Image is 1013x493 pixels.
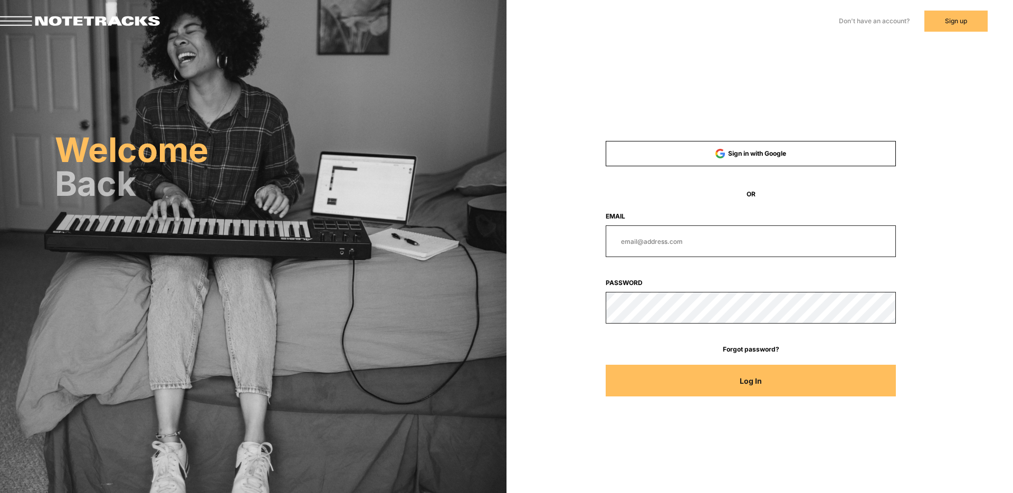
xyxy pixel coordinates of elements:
label: Email [606,212,896,221]
button: Sign in with Google [606,141,896,166]
button: Log In [606,365,896,396]
h2: Welcome [55,135,506,165]
h2: Back [55,169,506,198]
span: Sign in with Google [728,149,786,157]
label: Don't have an account? [839,16,910,26]
span: OR [606,189,896,199]
label: Password [606,278,896,288]
input: email@address.com [606,225,896,257]
a: Forgot password? [606,345,896,354]
button: Sign up [924,11,988,32]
